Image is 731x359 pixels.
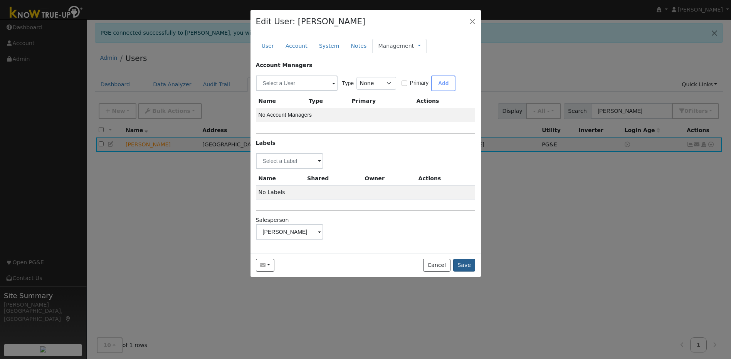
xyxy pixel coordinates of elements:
[410,79,429,87] label: Primary
[416,172,476,186] th: Actions
[256,39,280,53] a: User
[256,172,304,186] th: Name
[256,140,276,146] strong: Labels
[402,81,407,86] input: Primary
[345,39,372,53] a: Notes
[362,172,415,186] th: Owner
[413,94,475,108] th: Actions
[256,224,324,240] input: Select a User
[453,259,476,272] button: Save
[256,216,289,224] label: Salesperson
[256,15,366,28] h4: Edit User: [PERSON_NAME]
[349,94,414,108] th: Primary
[256,75,338,91] input: Select a User
[306,94,349,108] th: Type
[256,185,476,199] td: No Labels
[256,259,275,272] button: discogirl76@msn.com
[304,172,362,186] th: Shared
[256,62,313,68] strong: Account Managers
[378,42,414,50] a: Management
[431,75,455,91] button: Add
[313,39,345,53] a: System
[256,94,306,108] th: Name
[256,153,324,169] input: Select a Label
[423,259,450,272] button: Cancel
[280,39,313,53] a: Account
[342,79,354,87] label: Type
[256,108,476,122] td: No Account Managers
